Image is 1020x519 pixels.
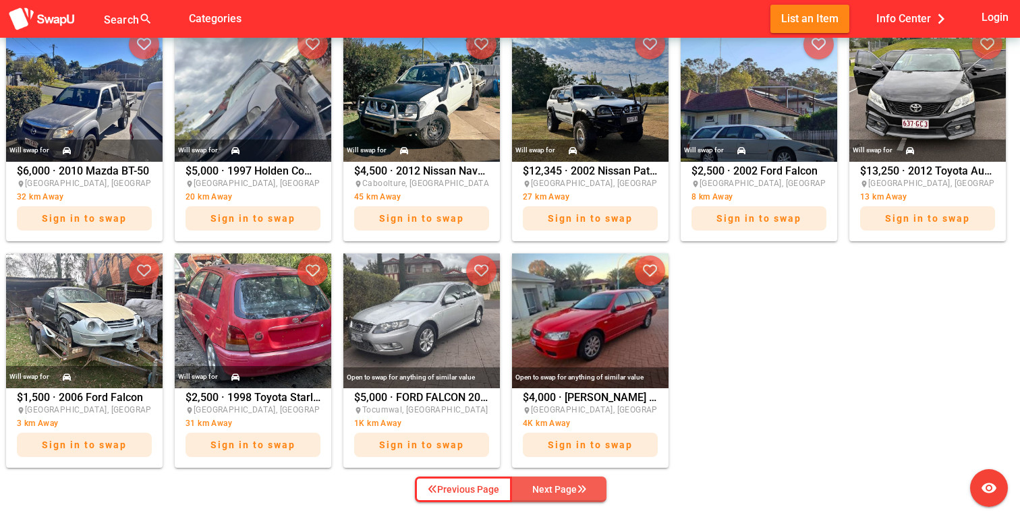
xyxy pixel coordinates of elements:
span: 27 km Away [523,192,569,202]
i: place [860,180,868,188]
a: Open to swap for anything of similar value$5,000 · FORD FALCON 2008 FGTocumwal, [GEOGRAPHIC_DATA]... [340,253,503,468]
span: Sign in to swap [379,439,464,450]
span: Sign in to swap [42,439,127,450]
a: Will swap for$2,500 · 1998 Toyota Starlet[GEOGRAPHIC_DATA], [GEOGRAPHIC_DATA]31 km AwaySign in to... [171,253,335,468]
span: 8 km Away [691,192,733,202]
img: aSD8y5uGLpzPJLYTcYcjNu3laj1c05W5KWf0Ds+Za8uybjssssuu+yyyy677LKX2n+PWMSDJ9a87AAAAABJRU5ErkJggg== [8,7,76,32]
i: place [354,180,362,188]
i: chevron_right [931,9,951,29]
span: Sign in to swap [210,439,295,450]
div: Will swap for [178,369,218,384]
button: Info Center [866,5,962,32]
div: $5,000 · FORD FALCON 2008 FG [354,392,489,464]
span: 1K km Away [354,419,401,428]
span: Login [982,8,1009,26]
img: jasonbenfield88%40gmail.com%2F27c5bfdf-eb9d-49e2-80aa-8b194b0190c1%2F1759728299Screenshot_2025092... [512,253,669,388]
div: $2,500 · 2002 Ford Falcon [691,166,826,237]
div: Will swap for [178,143,218,158]
div: $4,500 · 2012 Nissan Navara [354,166,489,237]
div: Open to swap for anything of similar value [512,367,669,388]
a: Will swap for$1,500 · 2006 Ford Falcon[GEOGRAPHIC_DATA], [GEOGRAPHIC_DATA]3 km AwaySign in to swap [3,253,166,468]
div: $5,000 · 1997 Holden Commodore [186,166,320,237]
div: Open to swap for anything of similar value [343,367,500,388]
div: $6,000 · 2010 Mazda BT-50 [17,166,152,237]
i: place [17,180,25,188]
span: Categories [189,7,242,30]
i: place [186,406,194,415]
span: [GEOGRAPHIC_DATA], [GEOGRAPHIC_DATA] [531,179,699,188]
span: [GEOGRAPHIC_DATA], [GEOGRAPHIC_DATA] [531,405,699,415]
span: Sign in to swap [716,213,801,224]
div: Will swap for [515,143,555,158]
button: Previous Page [415,477,512,502]
i: place [186,180,194,188]
div: $1,500 · 2006 Ford Falcon [17,392,152,464]
div: Next Page [532,481,586,497]
span: [GEOGRAPHIC_DATA], [GEOGRAPHIC_DATA] [700,179,868,188]
div: $12,345 · 2002 Nissan Patrol [523,166,658,237]
div: Previous Page [428,481,499,497]
a: Will swap for$5,000 · 1997 Holden Commodore[GEOGRAPHIC_DATA], [GEOGRAPHIC_DATA]20 km AwaySign in ... [171,27,335,241]
div: $13,250 · 2012 Toyota Aurion [860,166,995,237]
img: nicholas.robertson%2Bfacebook%40swapu.com.au%2F1200489318580317%2F1200489318580317-photo-0.jpg [6,253,163,388]
a: Will swap for$4,500 · 2012 Nissan NavaraCaboolture, [GEOGRAPHIC_DATA]45 km AwaySign in to swap [340,27,503,241]
span: Sign in to swap [548,439,633,450]
img: nicholas.robertson%2Bfacebook%40swapu.com.au%2F1267825558143781%2F1267825558143781-photo-0.jpg [343,27,500,162]
span: Info Center [876,7,951,30]
span: List an Item [781,9,839,28]
div: $4,000 · [PERSON_NAME] futura [523,392,658,464]
span: Sign in to swap [42,213,127,224]
a: Categories [178,11,252,24]
a: Open to swap for anything of similar value$4,000 · [PERSON_NAME] futura[GEOGRAPHIC_DATA], [GEOGRA... [509,253,672,468]
span: Sign in to swap [548,213,633,224]
a: Will swap for$13,250 · 2012 Toyota Aurion[GEOGRAPHIC_DATA], [GEOGRAPHIC_DATA]13 km AwaySign in to... [846,27,1009,241]
img: zerodayy89%40gmail.com%2F46d68161-aa2a-48ec-8648-7dc4fa7b2988%2F1759779060IMG_0646.png [343,253,500,388]
div: Will swap for [9,143,49,158]
a: Will swap for$12,345 · 2002 Nissan Patrol[GEOGRAPHIC_DATA], [GEOGRAPHIC_DATA]27 km AwaySign in to... [509,27,672,241]
img: nicholas.robertson%2Bfacebook%40swapu.com.au%2F797432119622515%2F797432119622515-photo-0.jpg [849,27,1006,162]
span: 31 km Away [186,419,232,428]
div: Will swap for [853,143,893,158]
i: false [169,11,185,27]
button: Next Page [512,477,606,502]
img: nicholas.robertson%2Bfacebook%40swapu.com.au%2F811305414968589%2F811305414968589-photo-0.jpg [681,27,837,162]
i: place [354,406,362,415]
i: place [691,180,700,188]
span: [GEOGRAPHIC_DATA], [GEOGRAPHIC_DATA] [25,405,193,415]
i: place [523,406,531,415]
span: 20 km Away [186,192,232,202]
i: place [17,406,25,415]
div: $2,500 · 1998 Toyota Starlet [186,392,320,464]
button: Login [979,5,1012,30]
span: 13 km Away [860,192,907,202]
span: [GEOGRAPHIC_DATA], [GEOGRAPHIC_DATA] [25,179,193,188]
i: visibility [981,480,997,496]
i: place [523,180,531,188]
span: 45 km Away [354,192,401,202]
div: Will swap for [684,143,724,158]
img: nicholas.robertson%2Bfacebook%40swapu.com.au%2F26076986505299347%2F26076986505299347-photo-0.jpg [6,27,163,162]
div: Will swap for [347,143,387,158]
span: [GEOGRAPHIC_DATA], [GEOGRAPHIC_DATA] [194,405,362,415]
button: List an Item [770,5,849,32]
div: Will swap for [9,369,49,384]
span: Sign in to swap [379,213,464,224]
a: Will swap for$2,500 · 2002 Ford Falcon[GEOGRAPHIC_DATA], [GEOGRAPHIC_DATA]8 km AwaySign in to swap [677,27,841,241]
span: Caboolture, [GEOGRAPHIC_DATA] [362,179,492,188]
span: 32 km Away [17,192,63,202]
span: Sign in to swap [210,213,295,224]
span: Tocumwal, [GEOGRAPHIC_DATA] [362,405,488,415]
span: 4K km Away [523,419,570,428]
img: nicholas.robertson%2Bfacebook%40swapu.com.au%2F1987439622069900%2F1987439622069900-photo-0.jpg [175,27,331,162]
a: Will swap for$6,000 · 2010 Mazda BT-50[GEOGRAPHIC_DATA], [GEOGRAPHIC_DATA]32 km AwaySign in to swap [3,27,166,241]
button: Categories [178,5,252,32]
span: 3 km Away [17,419,59,428]
img: nicholas.robertson%2Bfacebook%40swapu.com.au%2F1143417180562975%2F1143417180562975-photo-0.jpg [175,253,331,388]
span: Sign in to swap [885,213,970,224]
span: [GEOGRAPHIC_DATA], [GEOGRAPHIC_DATA] [194,179,362,188]
img: nicholas.robertson%2Bfacebook%40swapu.com.au%2F1123536546050773%2F1123536546050773-photo-0.jpg [512,27,669,162]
